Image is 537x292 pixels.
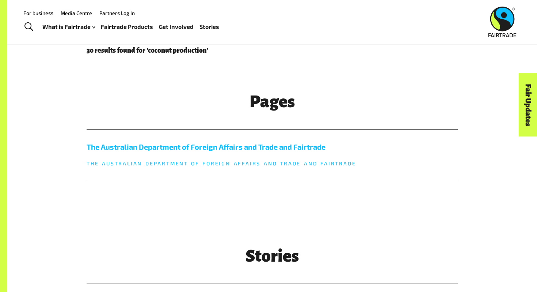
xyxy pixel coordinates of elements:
[87,247,458,265] h3: Stories
[488,7,517,37] img: Fairtrade Australia New Zealand logo
[87,93,458,111] h3: Pages
[61,10,92,16] a: Media Centre
[99,10,135,16] a: Partners Log In
[159,22,194,32] a: Get Involved
[23,10,53,16] a: For business
[87,130,458,179] a: The Australian Department of Foreign Affairs and Trade and Fairtrade the-australian-department-of...
[87,141,458,152] h5: The Australian Department of Foreign Affairs and Trade and Fairtrade
[20,18,38,36] a: Toggle Search
[87,47,458,54] p: 30 results found for 'coconut production'
[87,160,458,167] p: the-australian-department-of-foreign-affairs-and-trade-and-fairtrade
[101,22,153,32] a: Fairtrade Products
[42,22,95,32] a: What is Fairtrade
[199,22,219,32] a: Stories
